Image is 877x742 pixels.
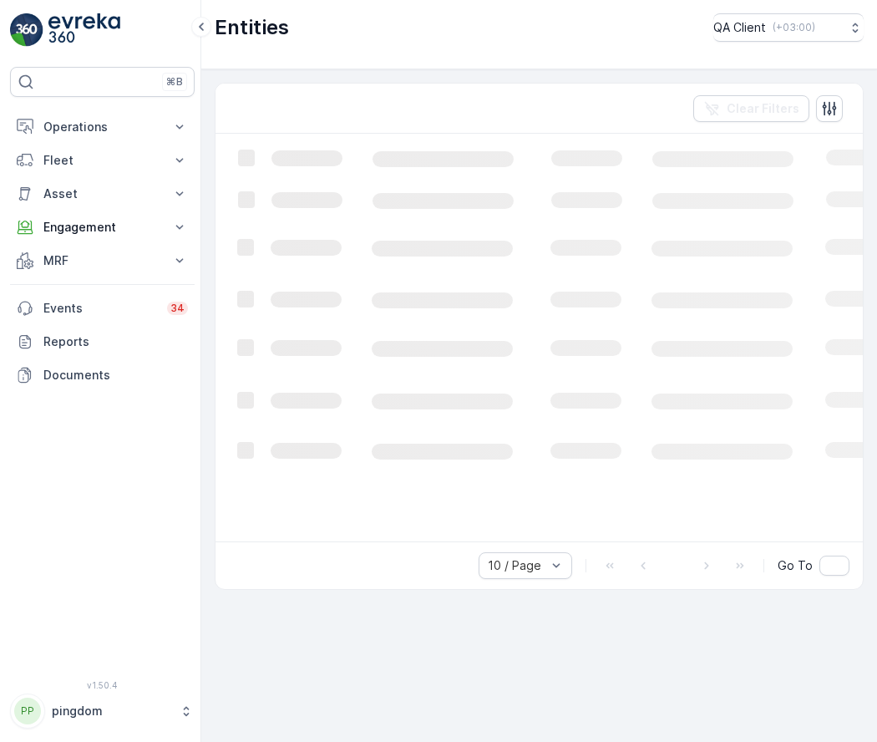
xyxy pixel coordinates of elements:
span: v 1.50.4 [10,680,195,690]
button: Engagement [10,211,195,244]
button: Fleet [10,144,195,177]
img: logo_light-DOdMpM7g.png [48,13,120,47]
p: 34 [170,302,185,315]
a: Events34 [10,292,195,325]
div: PP [14,698,41,724]
p: Operations [43,119,161,135]
p: ⌘B [166,75,183,89]
p: MRF [43,252,161,269]
span: Go To [778,557,813,574]
a: Reports [10,325,195,358]
button: Asset [10,177,195,211]
p: pingdom [52,703,171,719]
button: Clear Filters [693,95,809,122]
img: logo [10,13,43,47]
button: PPpingdom [10,694,195,729]
p: Reports [43,333,188,350]
p: Events [43,300,157,317]
p: QA Client [713,19,766,36]
p: Asset [43,185,161,202]
a: Documents [10,358,195,392]
button: Operations [10,110,195,144]
p: ( +03:00 ) [773,21,815,34]
p: Clear Filters [727,100,799,117]
button: QA Client(+03:00) [713,13,864,42]
button: MRF [10,244,195,277]
p: Documents [43,367,188,384]
p: Engagement [43,219,161,236]
p: Entities [215,14,289,41]
p: Fleet [43,152,161,169]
